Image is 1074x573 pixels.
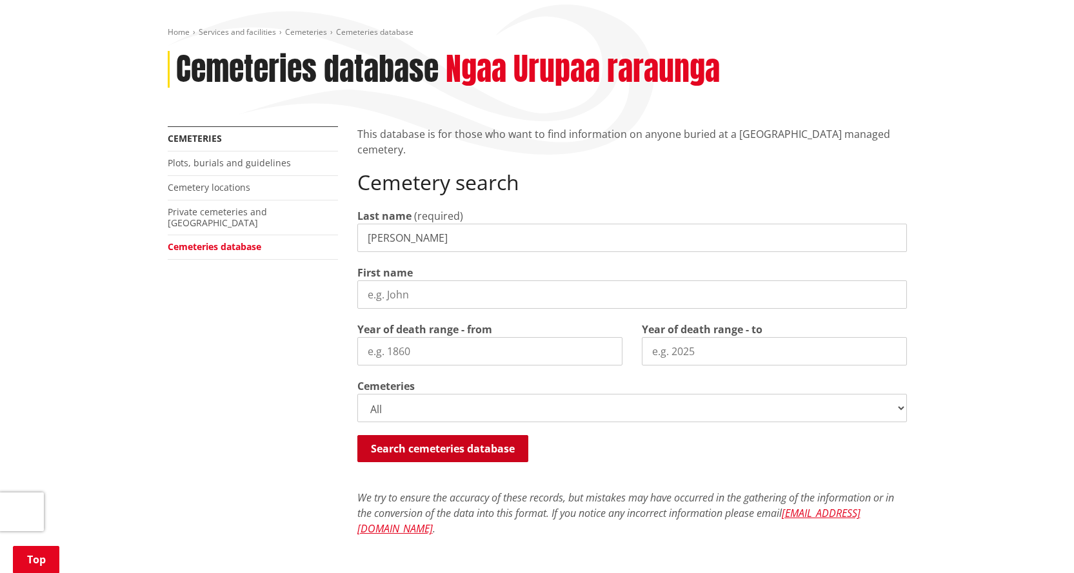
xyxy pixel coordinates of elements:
h1: Cemeteries database [176,51,439,88]
nav: breadcrumb [168,27,907,38]
a: Private cemeteries and [GEOGRAPHIC_DATA] [168,206,267,229]
input: e.g. 2025 [642,337,907,365]
input: e.g. 1860 [357,337,622,365]
a: Cemetery locations [168,181,250,193]
a: Plots, burials and guidelines [168,157,291,169]
a: Cemeteries [168,132,222,144]
span: (required) [414,209,463,223]
button: Search cemeteries database [357,435,528,462]
input: e.g. John [357,280,907,309]
label: Year of death range - to [642,322,762,337]
label: Year of death range - from [357,322,492,337]
label: Cemeteries [357,378,415,394]
label: First name [357,265,413,280]
span: Cemeteries database [336,26,413,37]
a: Cemeteries [285,26,327,37]
iframe: Messenger Launcher [1015,519,1061,565]
label: Last name [357,208,412,224]
input: e.g. Smith [357,224,907,252]
a: Top [13,546,59,573]
h2: Ngaa Urupaa raraunga [446,51,720,88]
p: This database is for those who want to find information on anyone buried at a [GEOGRAPHIC_DATA] m... [357,126,907,157]
em: We try to ensure the accuracy of these records, but mistakes may have occurred in the gathering o... [357,490,894,536]
a: Services and facilities [199,26,276,37]
a: Cemeteries database [168,240,261,253]
h2: Cemetery search [357,170,907,195]
a: Home [168,26,190,37]
a: [EMAIL_ADDRESS][DOMAIN_NAME] [357,506,860,536]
